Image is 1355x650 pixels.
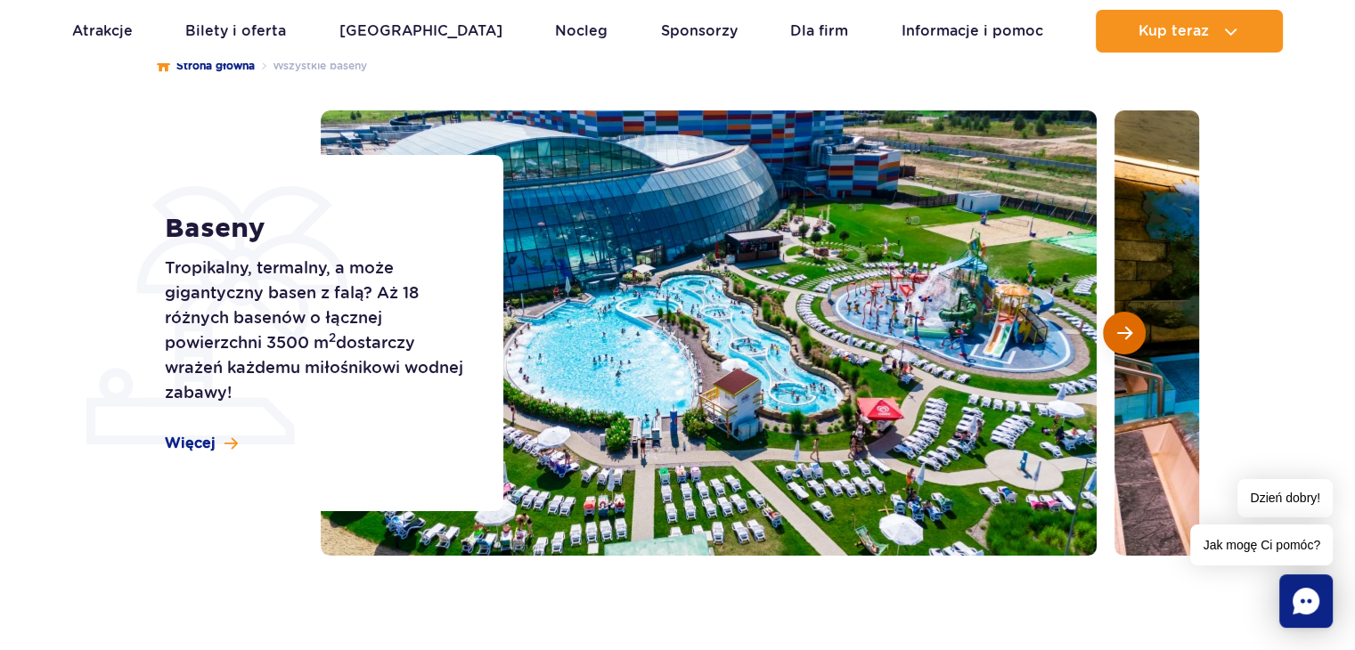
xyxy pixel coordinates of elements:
[321,110,1097,556] img: Zewnętrzna część Suntago z basenami i zjeżdżalniami, otoczona leżakami i zielenią
[72,10,133,53] a: Atrakcje
[165,213,463,245] h1: Baseny
[165,434,216,453] span: Więcej
[790,10,848,53] a: Dla firm
[555,10,608,53] a: Nocleg
[1103,312,1146,354] button: Następny slajd
[1279,574,1333,628] div: Chat
[661,10,738,53] a: Sponsorzy
[902,10,1043,53] a: Informacje i pomoc
[157,57,255,75] a: Strona główna
[165,256,463,405] p: Tropikalny, termalny, a może gigantyczny basen z falą? Aż 18 różnych basenów o łącznej powierzchn...
[329,330,336,345] sup: 2
[165,434,238,453] a: Więcej
[339,10,502,53] a: [GEOGRAPHIC_DATA]
[255,57,367,75] li: Wszystkie baseny
[1096,10,1283,53] button: Kup teraz
[1237,479,1333,517] span: Dzień dobry!
[185,10,286,53] a: Bilety i oferta
[1139,23,1209,39] span: Kup teraz
[1190,524,1333,565] span: Jak mogę Ci pomóc?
